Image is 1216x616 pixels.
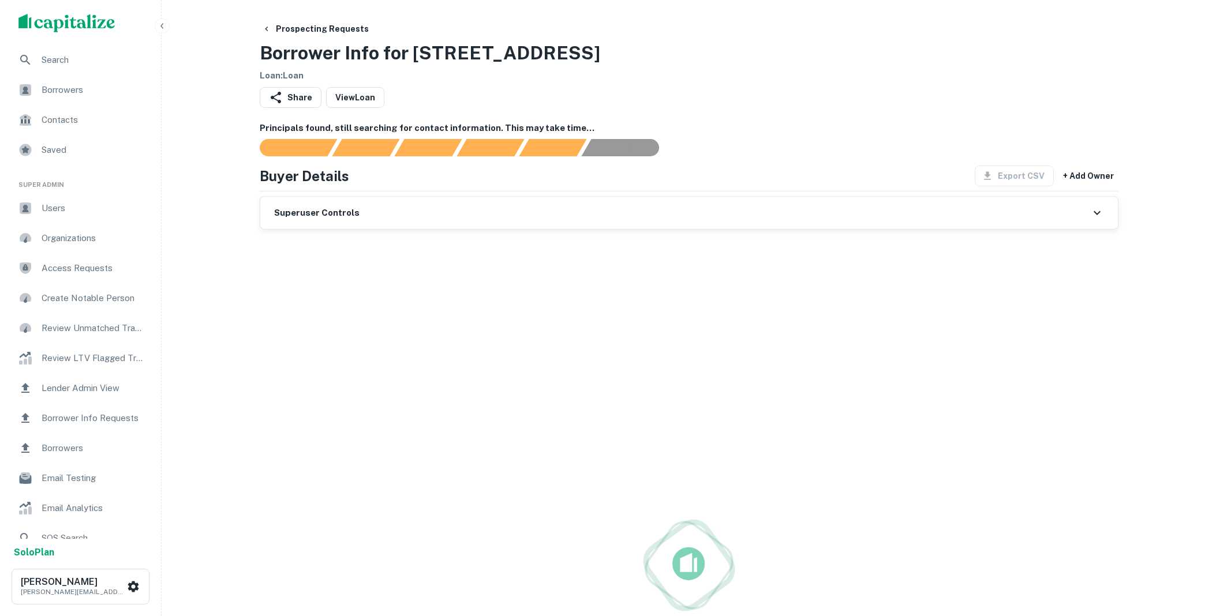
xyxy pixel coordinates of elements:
[260,122,1118,135] h6: Principals found, still searching for contact information. This may take time...
[42,291,145,305] span: Create Notable Person
[21,587,125,597] p: [PERSON_NAME][EMAIL_ADDRESS][DOMAIN_NAME]
[9,284,152,312] a: Create Notable Person
[42,531,145,545] span: SOS Search
[260,69,600,82] h6: Loan : Loan
[21,577,125,587] h6: [PERSON_NAME]
[9,166,152,194] li: Super Admin
[42,351,145,365] span: Review LTV Flagged Transactions
[582,139,673,156] div: AI fulfillment process complete.
[246,139,332,156] div: Sending borrower request to AI...
[1058,166,1118,186] button: + Add Owner
[9,76,152,104] a: Borrowers
[42,411,145,425] span: Borrower Info Requests
[42,261,145,275] span: Access Requests
[457,139,524,156] div: Principals found, AI now looking for contact information...
[274,206,360,220] h6: Superuser Controls
[9,106,152,134] a: Contacts
[9,314,152,342] a: Review Unmatched Transactions
[42,381,145,395] span: Lender Admin View
[260,39,600,67] h3: Borrower Info for [STREET_ADDRESS]
[42,501,145,515] span: Email Analytics
[42,53,145,67] span: Search
[9,194,152,222] a: Users
[42,83,145,97] span: Borrowers
[9,524,152,552] a: SOS Search
[9,404,152,432] a: Borrower Info Requests
[12,569,149,604] button: [PERSON_NAME][PERSON_NAME][EMAIL_ADDRESS][DOMAIN_NAME]
[260,87,321,108] button: Share
[9,136,152,164] a: Saved
[9,494,152,522] a: Email Analytics
[42,143,145,157] span: Saved
[9,224,152,252] a: Organizations
[332,139,399,156] div: Your request is received and processing...
[42,471,145,485] span: Email Testing
[519,139,586,156] div: Principals found, still searching for contact information. This may take time...
[42,113,145,127] span: Contacts
[18,14,115,32] img: capitalize-logo.png
[42,231,145,245] span: Organizations
[9,254,152,282] a: Access Requests
[257,18,373,39] button: Prospecting Requests
[9,464,152,492] a: Email Testing
[42,321,145,335] span: Review Unmatched Transactions
[9,434,152,462] a: Borrowers
[326,87,384,108] a: ViewLoan
[9,374,152,402] a: Lender Admin View
[9,344,152,372] a: Review LTV Flagged Transactions
[260,166,349,186] h4: Buyer Details
[9,46,152,74] a: Search
[42,201,145,215] span: Users
[42,441,145,455] span: Borrowers
[14,547,54,558] strong: Solo Plan
[14,546,54,559] a: SoloPlan
[394,139,462,156] div: Documents found, AI parsing details...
